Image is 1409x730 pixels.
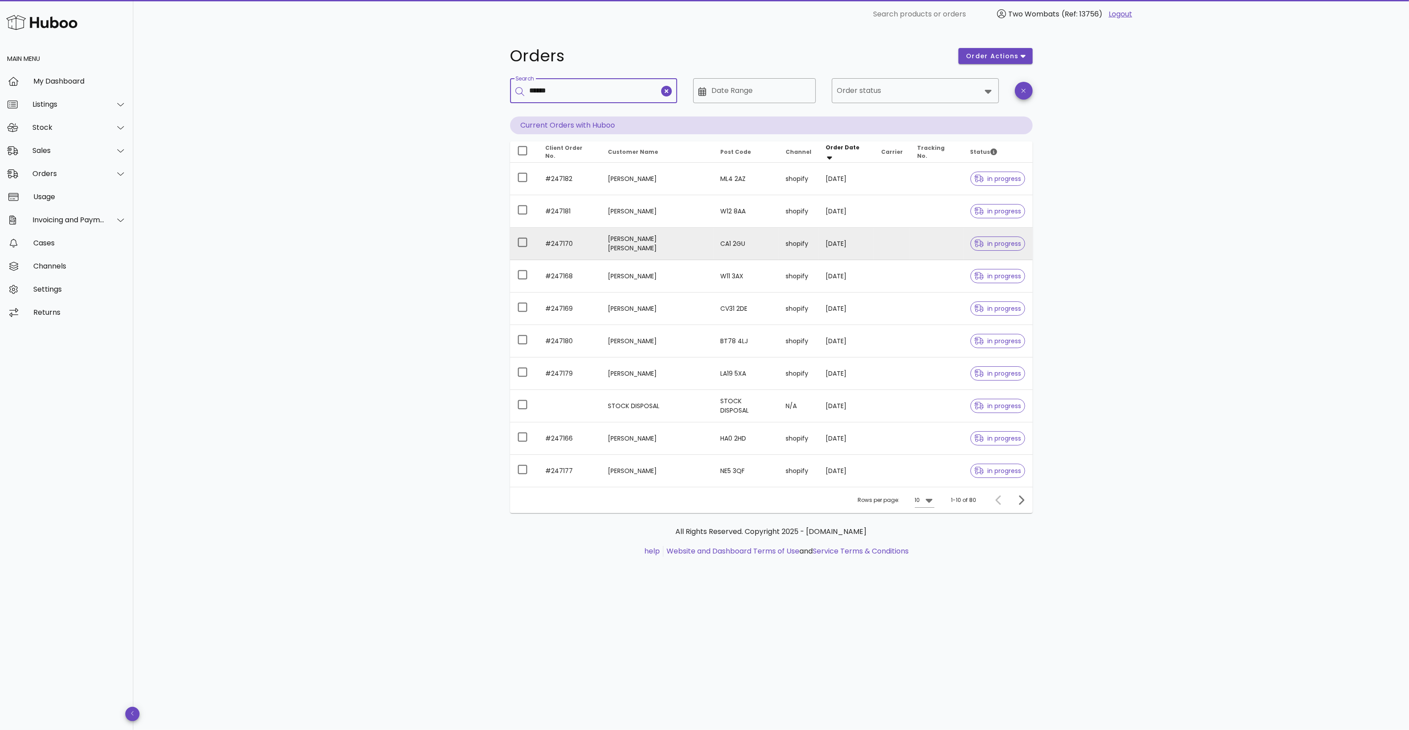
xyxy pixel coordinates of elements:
span: Customer Name [608,148,658,156]
td: [DATE] [818,293,874,325]
td: [DATE] [818,357,874,390]
a: Logout [1109,9,1132,20]
td: STOCK DISPOSAL [714,390,779,422]
span: Tracking No. [917,144,945,160]
div: Invoicing and Payments [32,216,105,224]
span: Order Date [826,144,859,151]
td: W12 8AA [714,195,779,228]
td: [DATE] [818,195,874,228]
li: and [663,546,909,557]
td: ML4 2AZ [714,163,779,195]
th: Client Order No. [539,141,601,163]
td: shopify [778,325,818,357]
div: Cases [33,239,126,247]
button: order actions [958,48,1032,64]
td: shopify [778,293,818,325]
td: BT78 4LJ [714,325,779,357]
td: [PERSON_NAME] [601,357,713,390]
td: [DATE] [818,163,874,195]
div: Listings [32,100,105,108]
td: [PERSON_NAME] [601,455,713,487]
th: Carrier [874,141,910,163]
th: Status [963,141,1033,163]
span: in progress [974,435,1022,441]
td: #247169 [539,293,601,325]
td: shopify [778,260,818,293]
td: shopify [778,163,818,195]
label: Search [515,76,534,82]
span: in progress [974,208,1022,214]
td: HA0 2HD [714,422,779,455]
td: [DATE] [818,325,874,357]
div: Rows per page: [858,487,934,513]
td: shopify [778,228,818,260]
span: in progress [974,338,1022,344]
div: Usage [33,193,126,201]
span: in progress [974,468,1022,474]
span: order actions [966,52,1019,61]
span: in progress [974,241,1022,247]
td: #247181 [539,195,601,228]
div: Sales [32,146,105,155]
td: #247182 [539,163,601,195]
td: STOCK DISPOSAL [601,390,713,422]
div: Stock [32,123,105,132]
td: shopify [778,455,818,487]
a: Website and Dashboard Terms of Use [667,546,799,556]
p: Current Orders with Huboo [510,116,1033,134]
span: Client Order No. [546,144,583,160]
span: in progress [974,403,1022,409]
td: [PERSON_NAME] [601,422,713,455]
th: Tracking No. [910,141,963,163]
div: Orders [32,169,105,178]
td: #247179 [539,357,601,390]
div: Order status [832,78,999,103]
td: [PERSON_NAME] [601,195,713,228]
td: [PERSON_NAME] [601,293,713,325]
img: Huboo Logo [6,13,77,32]
td: W11 3AX [714,260,779,293]
a: help [644,546,660,556]
td: NE5 3QF [714,455,779,487]
td: #247168 [539,260,601,293]
div: Channels [33,262,126,270]
th: Customer Name [601,141,713,163]
div: My Dashboard [33,77,126,85]
div: 10Rows per page: [915,493,934,507]
div: 10 [915,496,920,504]
td: [PERSON_NAME] [601,325,713,357]
div: Returns [33,308,126,317]
p: All Rights Reserved. Copyright 2025 - [DOMAIN_NAME] [517,526,1026,537]
td: #247170 [539,228,601,260]
button: Next page [1013,492,1029,508]
span: Post Code [721,148,751,156]
td: #247177 [539,455,601,487]
span: Carrier [881,148,903,156]
th: Post Code [714,141,779,163]
span: in progress [974,370,1022,377]
div: Settings [33,285,126,293]
td: [DATE] [818,260,874,293]
td: shopify [778,357,818,390]
div: 1-10 of 80 [951,496,977,504]
td: N/A [778,390,818,422]
span: Two Wombats [1008,9,1059,19]
td: [PERSON_NAME] [601,163,713,195]
td: #247166 [539,422,601,455]
td: CA1 2GU [714,228,779,260]
td: #247180 [539,325,601,357]
td: [DATE] [818,390,874,422]
td: [PERSON_NAME] [601,260,713,293]
td: [PERSON_NAME] [PERSON_NAME] [601,228,713,260]
h1: Orders [510,48,948,64]
a: Service Terms & Conditions [813,546,909,556]
td: [DATE] [818,455,874,487]
td: LA19 5XA [714,357,779,390]
td: shopify [778,195,818,228]
th: Order Date: Sorted descending. Activate to remove sorting. [818,141,874,163]
span: Channel [786,148,811,156]
span: in progress [974,273,1022,279]
span: in progress [974,176,1022,182]
td: [DATE] [818,228,874,260]
td: CV31 2DE [714,293,779,325]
